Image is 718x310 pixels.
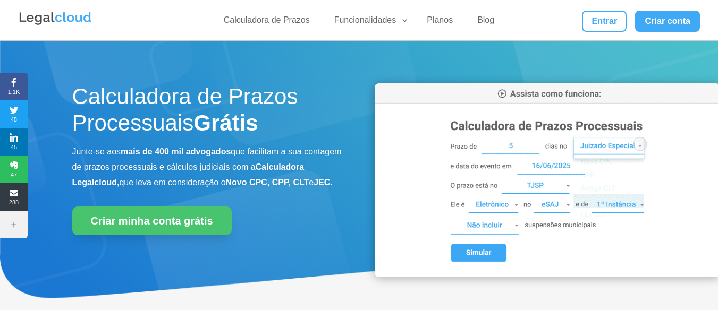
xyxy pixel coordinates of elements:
a: Calculadora de Prazos [217,15,316,30]
h1: Calculadora de Prazos Processuais [72,83,343,142]
b: Novo CPC, CPP, CLT [226,178,309,187]
b: JEC. [314,178,333,187]
a: Criar minha conta grátis [72,206,232,235]
b: mais de 400 mil advogados [121,147,231,156]
a: Blog [471,15,501,30]
a: Planos [420,15,459,30]
a: Criar conta [635,11,700,32]
p: Junte-se aos que facilitam a sua contagem de prazos processuais e cálculos judiciais com a que le... [72,144,343,190]
strong: Grátis [193,110,258,135]
a: Logo da Legalcloud [18,19,92,28]
b: Calculadora Legalcloud, [72,162,305,187]
a: Entrar [582,11,627,32]
a: Funcionalidades [328,15,409,30]
img: Legalcloud Logo [18,11,92,27]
